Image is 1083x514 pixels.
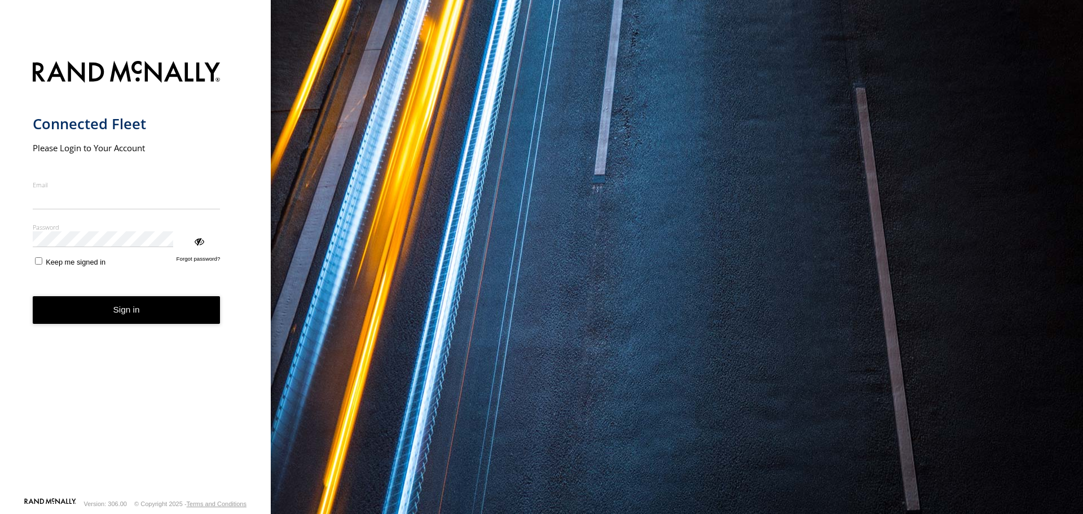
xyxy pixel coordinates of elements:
a: Visit our Website [24,498,76,509]
label: Email [33,181,221,189]
h2: Please Login to Your Account [33,142,221,153]
span: Keep me signed in [46,258,105,266]
img: Rand McNally [33,59,221,87]
div: © Copyright 2025 - [134,500,246,507]
div: Version: 306.00 [84,500,127,507]
form: main [33,54,239,497]
label: Password [33,223,221,231]
h1: Connected Fleet [33,115,221,133]
button: Sign in [33,296,221,324]
input: Keep me signed in [35,257,42,265]
a: Forgot password? [177,256,221,266]
div: ViewPassword [193,235,204,247]
a: Terms and Conditions [187,500,246,507]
